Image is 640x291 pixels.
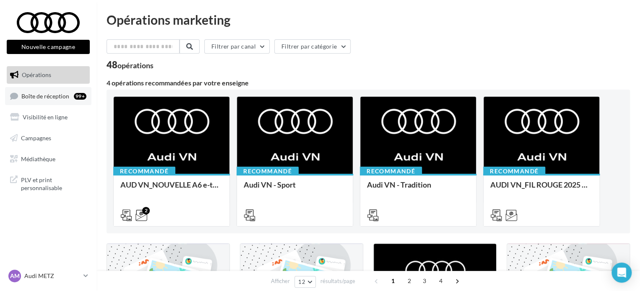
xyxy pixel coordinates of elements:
[21,155,55,162] span: Médiathèque
[244,180,346,197] div: Audi VN - Sport
[386,274,400,288] span: 1
[320,277,355,285] span: résultats/page
[403,274,416,288] span: 2
[5,66,91,84] a: Opérations
[107,80,630,86] div: 4 opérations recommandées par votre enseigne
[418,274,431,288] span: 3
[21,92,69,99] span: Boîte de réception
[434,274,447,288] span: 4
[7,40,90,54] button: Nouvelle campagne
[237,167,299,176] div: Recommandé
[483,167,545,176] div: Recommandé
[10,272,20,280] span: AM
[113,167,175,176] div: Recommandé
[23,113,68,121] span: Visibilité en ligne
[274,39,351,54] button: Filtrer par catégorie
[117,62,153,69] div: opérations
[298,278,305,285] span: 12
[5,87,91,105] a: Boîte de réception99+
[360,167,422,176] div: Recommandé
[21,174,86,192] span: PLV et print personnalisable
[142,207,150,214] div: 2
[490,180,593,197] div: AUDI VN_FIL ROUGE 2025 - A1, Q2, Q3, Q5 et Q4 e-tron
[107,13,630,26] div: Opérations marketing
[5,171,91,196] a: PLV et print personnalisable
[5,150,91,168] a: Médiathèque
[611,263,632,283] div: Open Intercom Messenger
[21,134,51,142] span: Campagnes
[271,277,290,285] span: Afficher
[22,71,51,78] span: Opérations
[367,180,469,197] div: Audi VN - Tradition
[5,129,91,147] a: Campagnes
[204,39,270,54] button: Filtrer par canal
[7,268,90,284] a: AM Audi METZ
[294,276,316,288] button: 12
[120,180,223,197] div: AUD VN_NOUVELLE A6 e-tron
[74,93,86,100] div: 99+
[24,272,80,280] p: Audi METZ
[107,60,153,70] div: 48
[5,108,91,126] a: Visibilité en ligne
